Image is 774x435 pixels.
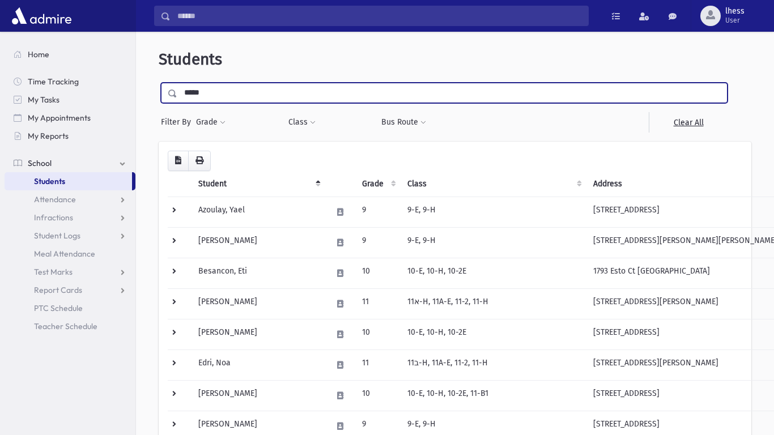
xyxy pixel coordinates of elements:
a: Test Marks [5,263,135,281]
a: Meal Attendance [5,245,135,263]
span: PTC Schedule [34,303,83,313]
a: Clear All [649,112,728,133]
a: Student Logs [5,227,135,245]
input: Search [171,6,588,26]
span: Report Cards [34,285,82,295]
td: 10 [355,380,401,411]
td: [PERSON_NAME] [192,319,325,349]
td: 11 [355,349,401,380]
td: 10-E, 10-H, 10-2E [401,258,586,288]
img: AdmirePro [9,5,74,27]
a: My Tasks [5,91,135,109]
td: 9-E, 9-H [401,227,586,258]
span: Infractions [34,212,73,223]
a: My Reports [5,127,135,145]
td: 9-E, 9-H [401,197,586,227]
td: 11ב-H, 11A-E, 11-2, 11-H [401,349,586,380]
td: 11א-H, 11A-E, 11-2, 11-H [401,288,586,319]
span: Student Logs [34,231,80,241]
span: lhess [725,7,745,16]
th: Grade: activate to sort column ascending [355,171,401,197]
span: Test Marks [34,267,73,277]
span: Teacher Schedule [34,321,97,331]
a: Attendance [5,190,135,208]
td: [PERSON_NAME] [192,227,325,258]
span: My Appointments [28,113,91,123]
td: [PERSON_NAME] [192,288,325,319]
a: PTC Schedule [5,299,135,317]
span: Students [34,176,65,186]
a: Report Cards [5,281,135,299]
span: Attendance [34,194,76,204]
th: Class: activate to sort column ascending [401,171,586,197]
a: Teacher Schedule [5,317,135,335]
a: Students [5,172,132,190]
td: 10-E, 10-H, 10-2E, 11-B1 [401,380,586,411]
span: Home [28,49,49,59]
span: My Tasks [28,95,59,105]
button: Class [288,112,316,133]
td: 9 [355,197,401,227]
span: Students [159,50,222,69]
td: 9 [355,227,401,258]
a: My Appointments [5,109,135,127]
button: Grade [195,112,226,133]
td: [PERSON_NAME] [192,380,325,411]
span: Time Tracking [28,76,79,87]
span: School [28,158,52,168]
th: Student: activate to sort column descending [192,171,325,197]
button: CSV [168,151,189,171]
a: Home [5,45,135,63]
td: Azoulay, Yael [192,197,325,227]
button: Print [188,151,211,171]
a: School [5,154,135,172]
span: User [725,16,745,25]
button: Bus Route [381,112,427,133]
td: 11 [355,288,401,319]
td: Edri, Noa [192,349,325,380]
td: 10 [355,319,401,349]
td: 10 [355,258,401,288]
a: Time Tracking [5,72,135,91]
span: Meal Attendance [34,249,95,259]
td: 10-E, 10-H, 10-2E [401,319,586,349]
span: My Reports [28,131,69,141]
a: Infractions [5,208,135,227]
td: Besancon, Eti [192,258,325,288]
span: Filter By [161,116,195,128]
